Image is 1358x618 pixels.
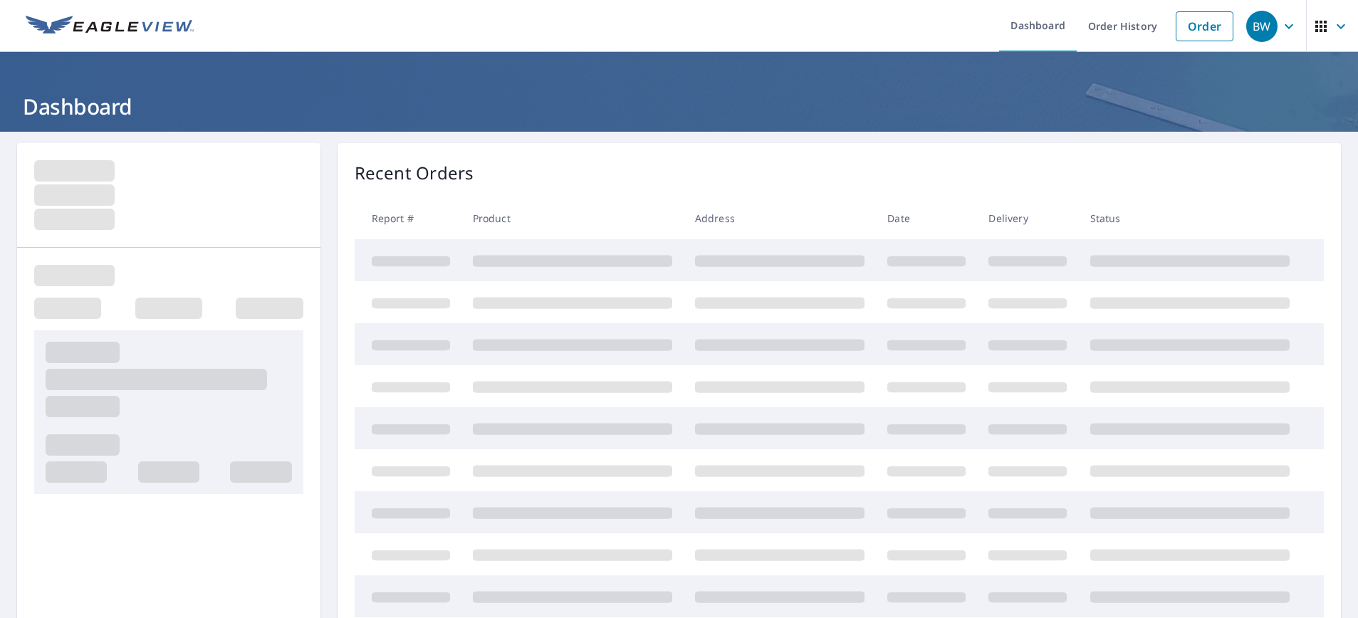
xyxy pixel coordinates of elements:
[355,160,474,186] p: Recent Orders
[1079,197,1301,239] th: Status
[461,197,684,239] th: Product
[1176,11,1233,41] a: Order
[26,16,194,37] img: EV Logo
[684,197,876,239] th: Address
[1246,11,1278,42] div: BW
[977,197,1078,239] th: Delivery
[876,197,977,239] th: Date
[17,92,1341,121] h1: Dashboard
[355,197,461,239] th: Report #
